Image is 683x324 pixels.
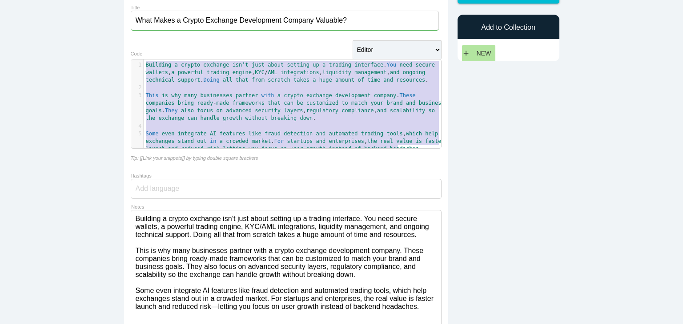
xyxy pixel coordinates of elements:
[197,100,213,106] span: ready
[171,92,181,99] span: why
[290,146,303,152] span: user
[261,146,277,152] span: focus
[181,62,200,68] span: crypto
[146,92,448,122] span: . . , , .
[428,107,434,114] span: so
[216,100,229,106] span: made
[306,107,338,114] span: regulatory
[131,5,140,10] label: Title
[268,69,277,75] span: AML
[252,138,271,144] span: market
[162,92,168,99] span: is
[329,62,351,68] span: trading
[131,130,143,138] div: 5
[297,100,303,106] span: be
[249,130,261,137] span: like
[213,100,216,106] span: -
[131,92,143,99] div: 3
[416,62,435,68] span: secure
[284,107,303,114] span: layers
[354,62,383,68] span: interface
[245,115,268,121] span: without
[146,115,156,121] span: the
[396,138,412,144] span: value
[207,69,229,75] span: trading
[284,100,293,106] span: can
[335,77,354,83] span: amount
[387,62,397,68] span: You
[374,92,397,99] span: company
[146,100,175,106] span: companies
[281,69,319,75] span: integrations
[462,45,470,61] i: add
[281,146,287,152] span: on
[403,69,426,75] span: ongoing
[425,130,438,137] span: help
[268,100,281,106] span: that
[274,138,284,144] span: For
[380,138,393,144] span: real
[207,146,245,152] span: risk—letting
[146,138,175,144] span: exchanges
[396,77,425,83] span: resources
[131,84,143,91] div: 2
[341,100,348,106] span: to
[210,138,216,144] span: in
[265,69,268,75] span: /
[233,69,252,75] span: engine
[329,138,364,144] span: enterprises
[178,69,204,75] span: powerful
[316,138,326,144] span: and
[329,130,358,137] span: automated
[387,100,403,106] span: brand
[184,92,197,99] span: many
[236,92,258,99] span: partner
[233,62,249,68] span: isn’t
[268,62,284,68] span: about
[236,77,249,83] span: that
[416,138,422,144] span: is
[249,146,258,152] span: you
[313,77,316,83] span: a
[462,45,496,61] a: addNew
[406,100,416,106] span: and
[165,107,178,114] span: They
[261,92,274,99] span: with
[210,130,216,137] span: AI
[146,130,159,137] span: Some
[287,138,313,144] span: startups
[322,62,325,68] span: a
[223,115,242,121] span: growth
[158,115,184,121] span: exchange
[146,107,162,114] span: goals
[146,62,172,68] span: Building
[364,146,387,152] span: backend
[131,11,439,30] input: What does this code do?
[146,92,159,99] span: This
[313,62,319,68] span: up
[226,107,252,114] span: advanced
[181,146,204,152] span: reduced
[178,130,207,137] span: integrate
[390,69,400,75] span: and
[131,122,143,130] div: 4
[354,146,361,152] span: of
[387,130,403,137] span: tools
[171,69,174,75] span: a
[390,107,425,114] span: scalability
[255,107,281,114] span: security
[233,100,265,106] span: frameworks
[284,130,313,137] span: detection
[367,138,377,144] span: the
[178,138,194,144] span: stand
[268,77,290,83] span: scratch
[361,130,384,137] span: trading
[162,130,175,137] span: even
[370,100,383,106] span: your
[131,155,258,161] i: Tip: [[Link your snippets]] by typing double square brackets
[383,77,393,83] span: and
[136,179,189,198] input: Add language
[271,115,297,121] span: breaking
[131,204,144,210] label: Notes
[131,51,143,56] label: Code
